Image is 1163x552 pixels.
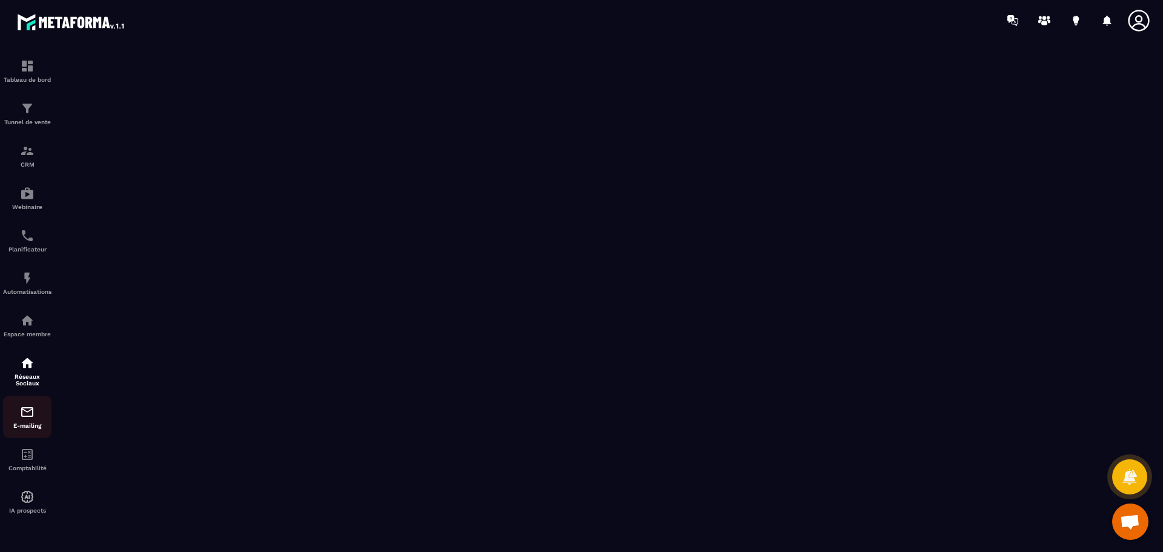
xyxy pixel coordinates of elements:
[3,396,51,438] a: emailemailE-mailing
[17,11,126,33] img: logo
[20,101,35,116] img: formation
[3,347,51,396] a: social-networksocial-networkRéseaux Sociaux
[3,177,51,219] a: automationsautomationsWebinaire
[3,161,51,168] p: CRM
[20,313,35,328] img: automations
[20,490,35,504] img: automations
[3,438,51,481] a: accountantaccountantComptabilité
[3,119,51,125] p: Tunnel de vente
[3,422,51,429] p: E-mailing
[20,228,35,243] img: scheduler
[3,135,51,177] a: formationformationCRM
[20,356,35,370] img: social-network
[3,219,51,262] a: schedulerschedulerPlanificateur
[3,465,51,471] p: Comptabilité
[3,76,51,83] p: Tableau de bord
[20,144,35,158] img: formation
[20,59,35,73] img: formation
[20,271,35,285] img: automations
[3,204,51,210] p: Webinaire
[3,246,51,253] p: Planificateur
[3,50,51,92] a: formationformationTableau de bord
[20,447,35,462] img: accountant
[3,92,51,135] a: formationformationTunnel de vente
[3,288,51,295] p: Automatisations
[3,373,51,387] p: Réseaux Sociaux
[3,507,51,514] p: IA prospects
[1112,504,1148,540] a: Ouvrir le chat
[20,405,35,419] img: email
[3,262,51,304] a: automationsautomationsAutomatisations
[3,304,51,347] a: automationsautomationsEspace membre
[20,186,35,201] img: automations
[3,331,51,338] p: Espace membre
